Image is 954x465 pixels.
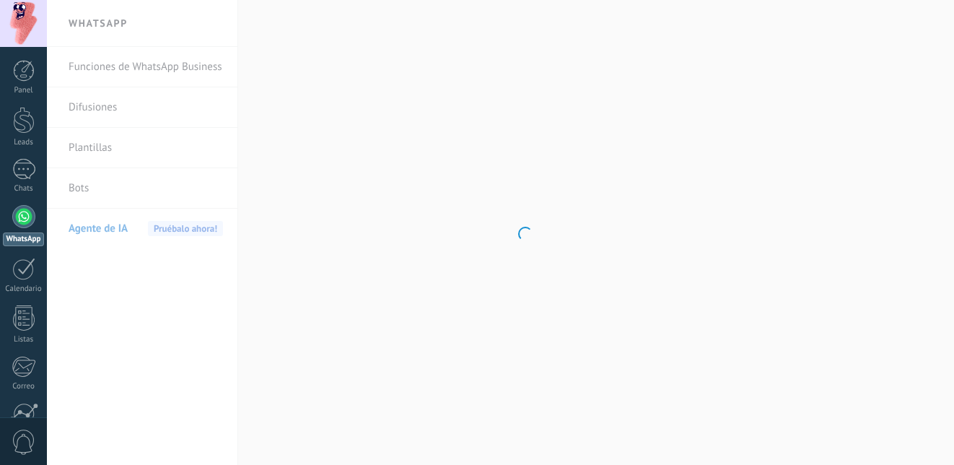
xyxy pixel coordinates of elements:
[3,184,45,194] div: Chats
[3,335,45,344] div: Listas
[3,86,45,95] div: Panel
[3,382,45,391] div: Correo
[3,284,45,294] div: Calendario
[3,138,45,147] div: Leads
[3,232,44,246] div: WhatsApp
